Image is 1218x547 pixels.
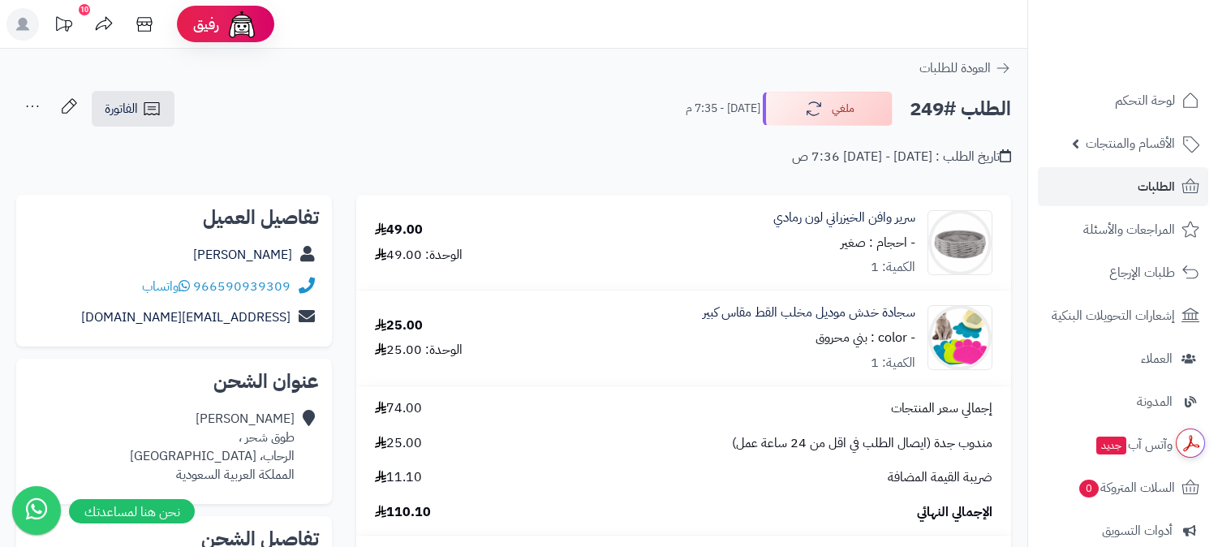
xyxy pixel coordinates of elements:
[763,92,893,126] button: ملغي
[919,58,991,78] span: العودة للطلبات
[29,372,319,391] h2: عنوان الشحن
[1052,304,1175,327] span: إشعارات التحويلات البنكية
[1138,175,1175,198] span: الطلبات
[92,91,174,127] a: الفاتورة
[1038,425,1208,464] a: وآتس آبجديد
[732,434,992,453] span: مندوب جدة (ايصال الطلب في اقل من 24 ساعة عمل)
[917,503,992,522] span: الإجمالي النهائي
[1038,210,1208,249] a: المراجعات والأسئلة
[1038,296,1208,335] a: إشعارات التحويلات البنكية
[1038,339,1208,378] a: العملاء
[703,304,915,322] a: سجادة خدش موديل مخلب القط مقاس كبير
[105,99,138,118] span: الفاتورة
[1096,437,1126,454] span: جديد
[919,58,1011,78] a: العودة للطلبات
[1038,81,1208,120] a: لوحة التحكم
[375,399,422,418] span: 74.00
[1115,89,1175,112] span: لوحة التحكم
[1038,468,1208,507] a: السلات المتروكة0
[193,245,292,265] a: [PERSON_NAME]
[792,148,1011,166] div: تاريخ الطلب : [DATE] - [DATE] 7:36 ص
[816,328,915,347] small: - color : بني محروق
[1095,433,1173,456] span: وآتس آب
[686,101,760,117] small: [DATE] - 7:35 م
[193,15,219,34] span: رفيق
[1038,167,1208,206] a: الطلبات
[375,221,423,239] div: 49.00
[928,210,992,275] img: 1700272100-bed%2043-90x90.png
[1078,476,1175,499] span: السلات المتروكة
[375,246,463,265] div: الوحدة: 49.00
[375,434,422,453] span: 25.00
[375,317,423,335] div: 25.00
[1086,132,1175,155] span: الأقسام والمنتجات
[193,277,291,296] a: 966590939309
[871,258,915,277] div: الكمية: 1
[841,233,915,252] small: - احجام : صغير
[1038,253,1208,292] a: طلبات الإرجاع
[375,503,431,522] span: 110.10
[1083,218,1175,241] span: المراجعات والأسئلة
[1141,347,1173,370] span: العملاء
[43,8,84,45] a: تحديثات المنصة
[81,308,291,327] a: [EMAIL_ADDRESS][DOMAIN_NAME]
[226,8,258,41] img: ai-face.png
[1079,480,1099,497] span: 0
[130,410,295,484] div: [PERSON_NAME] طوق شحر ، الرحاب، [GEOGRAPHIC_DATA] المملكة العربية السعودية
[79,4,90,15] div: 10
[1109,261,1175,284] span: طلبات الإرجاع
[29,208,319,227] h2: تفاصيل العميل
[773,209,915,227] a: سرير وافن الخيزراني لون رمادي
[928,305,992,370] img: 1741485636-litterbox%20x29-90x90.png
[375,468,422,487] span: 11.10
[375,341,463,360] div: الوحدة: 25.00
[871,354,915,373] div: الكمية: 1
[1137,390,1173,413] span: المدونة
[1108,40,1203,74] img: logo-2.png
[888,468,992,487] span: ضريبة القيمة المضافة
[1102,519,1173,542] span: أدوات التسويق
[1038,382,1208,421] a: المدونة
[910,93,1011,126] h2: الطلب #249
[142,277,190,296] a: واتساب
[891,399,992,418] span: إجمالي سعر المنتجات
